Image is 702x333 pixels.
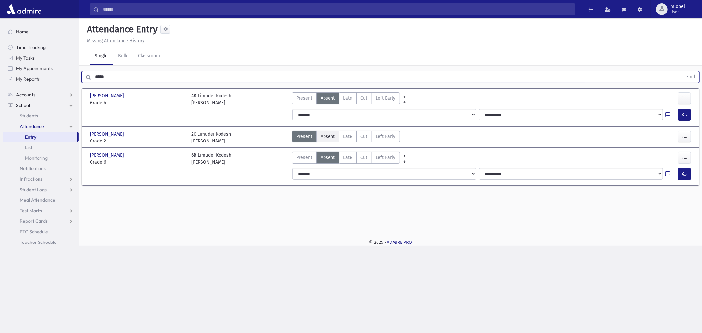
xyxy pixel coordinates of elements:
[20,239,57,245] span: Teacher Schedule
[16,92,35,98] span: Accounts
[321,95,335,102] span: Absent
[90,239,691,246] div: © 2025 -
[376,154,396,161] span: Left Early
[20,197,55,203] span: Meal Attendance
[3,216,79,226] a: Report Cards
[16,102,30,108] span: School
[3,53,79,63] a: My Tasks
[3,90,79,100] a: Accounts
[25,144,32,150] span: List
[670,4,685,9] span: mlobel
[3,42,79,53] a: Time Tracking
[16,55,35,61] span: My Tasks
[3,174,79,184] a: Infractions
[133,47,165,65] a: Classroom
[296,95,312,102] span: Present
[3,226,79,237] a: PTC Schedule
[20,218,48,224] span: Report Cards
[90,138,185,144] span: Grade 2
[3,184,79,195] a: Student Logs
[16,29,29,35] span: Home
[90,99,185,106] span: Grade 4
[20,208,42,214] span: Test Marks
[361,95,368,102] span: Cut
[682,71,699,83] button: Find
[3,195,79,205] a: Meal Attendance
[321,133,335,140] span: Absent
[25,155,48,161] span: Monitoring
[20,229,48,235] span: PTC Schedule
[191,152,231,166] div: 6B Limudei Kodesh [PERSON_NAME]
[87,38,144,44] u: Missing Attendance History
[670,9,685,14] span: User
[16,65,53,71] span: My Appointments
[191,131,231,144] div: 2C Limudei Kodesh [PERSON_NAME]
[3,111,79,121] a: Students
[292,131,400,144] div: AttTypes
[361,154,368,161] span: Cut
[90,92,125,99] span: [PERSON_NAME]
[84,38,144,44] a: Missing Attendance History
[3,153,79,163] a: Monitoring
[5,3,43,16] img: AdmirePro
[376,133,396,140] span: Left Early
[3,26,79,37] a: Home
[16,76,40,82] span: My Reports
[16,44,46,50] span: Time Tracking
[90,47,113,65] a: Single
[3,63,79,74] a: My Appointments
[20,123,44,129] span: Attendance
[113,47,133,65] a: Bulk
[296,133,312,140] span: Present
[361,133,368,140] span: Cut
[20,187,47,192] span: Student Logs
[90,159,185,166] span: Grade 6
[343,154,352,161] span: Late
[3,74,79,84] a: My Reports
[99,3,575,15] input: Search
[90,131,125,138] span: [PERSON_NAME]
[292,152,400,166] div: AttTypes
[3,100,79,111] a: School
[343,95,352,102] span: Late
[343,133,352,140] span: Late
[3,142,79,153] a: List
[20,176,42,182] span: Infractions
[3,121,79,132] a: Attendance
[376,95,396,102] span: Left Early
[90,152,125,159] span: [PERSON_NAME]
[296,154,312,161] span: Present
[292,92,400,106] div: AttTypes
[191,92,231,106] div: 4B Limudei Kodesh [PERSON_NAME]
[84,24,158,35] h5: Attendance Entry
[25,134,36,140] span: Entry
[20,113,38,119] span: Students
[3,205,79,216] a: Test Marks
[20,166,46,171] span: Notifications
[3,237,79,247] a: Teacher Schedule
[3,163,79,174] a: Notifications
[3,132,77,142] a: Entry
[387,240,412,245] a: ADMIRE PRO
[321,154,335,161] span: Absent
